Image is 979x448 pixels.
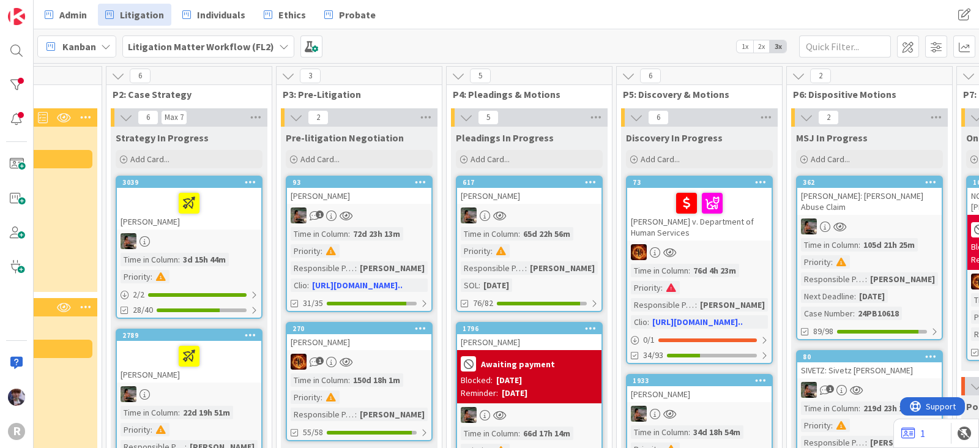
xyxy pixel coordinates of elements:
[37,4,94,26] a: Admin
[901,426,925,441] a: 1
[321,390,322,404] span: :
[178,253,180,266] span: :
[121,233,136,249] img: MW
[648,110,669,125] span: 6
[117,386,261,402] div: MW
[291,244,321,258] div: Priority
[316,357,324,365] span: 1
[801,289,854,303] div: Next Deadline
[457,188,601,204] div: [PERSON_NAME]
[627,375,772,386] div: 1933
[491,244,493,258] span: :
[122,178,261,187] div: 3039
[803,353,942,361] div: 80
[626,132,723,144] span: Discovery In Progress
[520,227,573,241] div: 65d 22h 56m
[180,406,233,419] div: 22d 19h 51m
[292,324,431,333] div: 270
[121,253,178,266] div: Time in Column
[502,387,527,400] div: [DATE]
[803,178,942,187] div: 362
[291,373,348,387] div: Time in Column
[801,382,817,398] img: MW
[627,406,772,422] div: MW
[307,278,309,292] span: :
[122,331,261,340] div: 2789
[457,407,601,423] div: MW
[478,278,480,292] span: :
[463,178,601,187] div: 617
[858,401,860,415] span: :
[138,110,158,125] span: 6
[688,425,690,439] span: :
[130,69,151,83] span: 6
[300,69,321,83] span: 3
[151,270,152,283] span: :
[117,330,261,341] div: 2789
[470,69,491,83] span: 5
[631,264,688,277] div: Time in Column
[697,298,768,312] div: [PERSON_NAME]
[631,298,695,312] div: Responsible Paralegal
[175,4,253,26] a: Individuals
[300,154,340,165] span: Add Card...
[339,7,376,22] span: Probate
[355,261,357,275] span: :
[355,408,357,421] span: :
[631,425,688,439] div: Time in Column
[357,261,428,275] div: [PERSON_NAME]
[688,264,690,277] span: :
[797,351,942,362] div: 80
[165,114,184,121] div: Max 7
[627,386,772,402] div: [PERSON_NAME]
[457,177,601,188] div: 617
[197,7,245,22] span: Individuals
[627,244,772,260] div: TR
[286,132,404,144] span: Pre-litigation Negotiation
[826,385,834,393] span: 1
[797,351,942,378] div: 80SIVETZ: Sivetz [PERSON_NAME]
[457,334,601,350] div: [PERSON_NAME]
[457,323,601,334] div: 1796
[627,332,772,348] div: 0/1
[128,40,274,53] b: Litigation Matter Workflow (FL2)
[623,88,767,100] span: P5: Discovery & Motions
[461,207,477,223] img: MW
[461,374,493,387] div: Blocked:
[793,88,937,100] span: P6: Dispositive Motions
[461,244,491,258] div: Priority
[117,177,261,188] div: 3039
[291,408,355,421] div: Responsible Paralegal
[797,177,942,215] div: 362[PERSON_NAME]: [PERSON_NAME] Abuse Claim
[26,2,56,17] span: Support
[640,69,661,83] span: 6
[357,408,428,421] div: [PERSON_NAME]
[471,154,510,165] span: Add Card...
[287,177,431,188] div: 93
[661,281,663,294] span: :
[348,227,350,241] span: :
[797,382,942,398] div: MW
[652,316,743,327] a: [URL][DOMAIN_NAME]..
[801,401,858,415] div: Time in Column
[810,69,831,83] span: 2
[59,7,87,22] span: Admin
[456,132,554,144] span: Pleadings In Progress
[473,297,493,310] span: 76/82
[770,40,786,53] span: 3x
[133,288,144,301] span: 2 / 2
[633,376,772,385] div: 1933
[797,177,942,188] div: 362
[113,88,256,100] span: P2: Case Strategy
[631,315,647,329] div: Clio
[133,304,153,316] span: 28/40
[801,272,865,286] div: Responsible Paralegal
[117,330,261,383] div: 2789[PERSON_NAME]
[350,373,403,387] div: 150d 18h 1m
[853,307,855,320] span: :
[525,261,527,275] span: :
[287,354,431,370] div: TR
[856,289,888,303] div: [DATE]
[461,261,525,275] div: Responsible Paralegal
[631,244,647,260] img: TR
